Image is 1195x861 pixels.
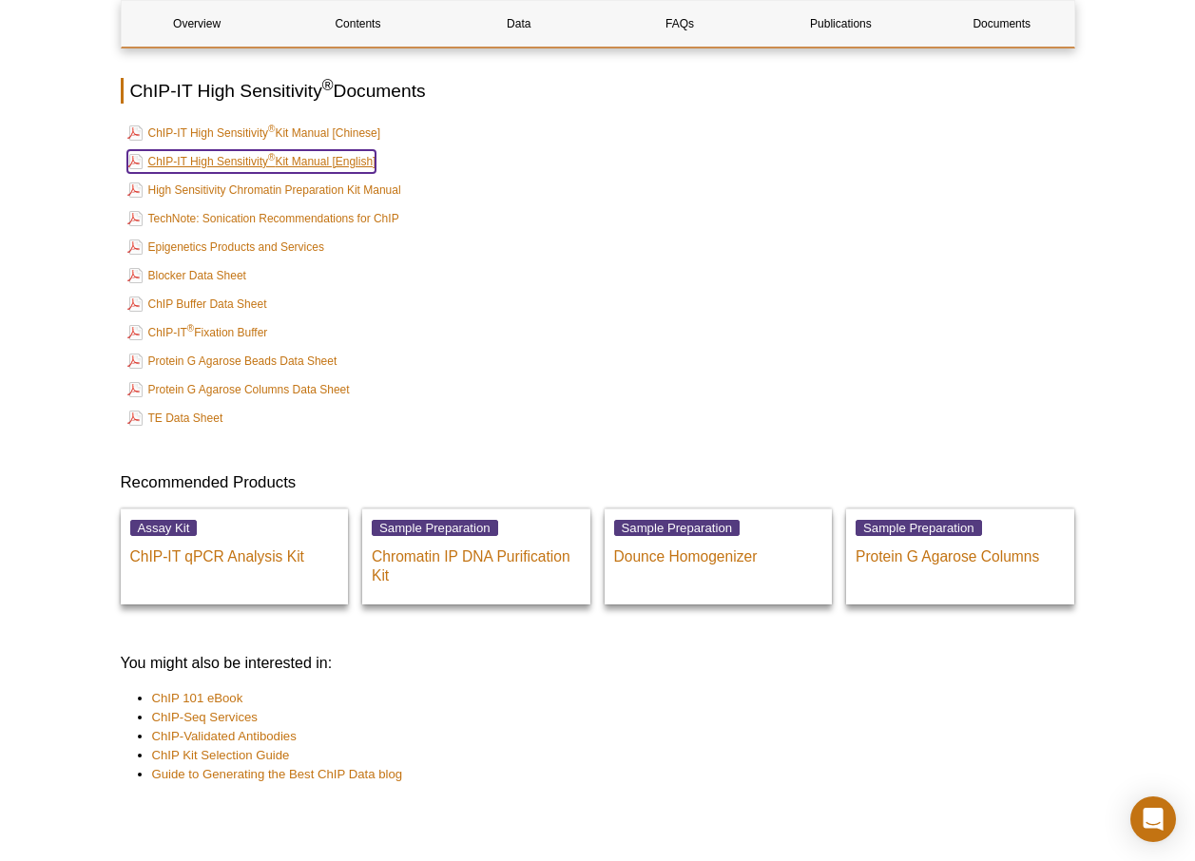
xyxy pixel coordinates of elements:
a: ChIP 101 eBook [152,689,243,708]
span: Sample Preparation [856,520,982,536]
h3: Recommended Products [121,471,1075,494]
sup: ® [187,323,194,334]
div: Open Intercom Messenger [1130,796,1176,842]
a: Overview [122,1,273,47]
span: Sample Preparation [372,520,498,536]
a: Contents [282,1,434,47]
a: ChIP Buffer Data Sheet [127,293,267,316]
p: Dounce Homogenizer [614,538,823,566]
a: Assay Kit ChIP-IT qPCR Analysis Kit [121,508,349,604]
a: Guide to Generating the Best ChIP Data blog [152,765,403,784]
p: Protein G Agarose Columns [856,538,1065,566]
a: Sample Preparation Dounce Homogenizer [605,508,833,604]
a: High Sensitivity Chromatin Preparation Kit Manual [127,179,401,201]
span: Sample Preparation [614,520,741,536]
a: Protein G Agarose Beads Data Sheet [127,350,337,373]
sup: ® [268,152,275,163]
a: Publications [765,1,916,47]
span: Assay Kit [130,520,198,536]
a: Sample Preparation Chromatin IP DNA Purification Kit [362,508,590,604]
a: TE Data Sheet [127,407,223,430]
a: Epigenetics Products and Services [127,236,324,258]
a: ChIP-IT High Sensitivity®Kit Manual [English] [127,150,376,173]
a: ChIP-IT®Fixation Buffer [127,321,268,344]
sup: ® [322,76,334,92]
a: Documents [926,1,1077,47]
a: Sample Preparation Protein G Agarose Columns [846,508,1074,604]
a: ChIP Kit Selection Guide [152,746,290,765]
p: Chromatin IP DNA Purification Kit [372,538,581,585]
h2: ChIP-IT High Sensitivity Documents [121,78,1075,104]
a: ChIP-Seq Services [152,708,258,727]
p: ChIP-IT qPCR Analysis Kit [130,538,339,566]
a: Data [443,1,594,47]
a: ChIP-IT High Sensitivity®Kit Manual [Chinese] [127,122,381,144]
a: TechNote: Sonication Recommendations for ChIP [127,207,399,230]
h3: You might also be interested in: [121,652,1075,675]
a: Protein G Agarose Columns Data Sheet [127,378,350,401]
a: Blocker Data Sheet [127,264,246,287]
sup: ® [268,124,275,134]
a: FAQs [604,1,755,47]
a: ChIP-Validated Antibodies [152,727,297,746]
